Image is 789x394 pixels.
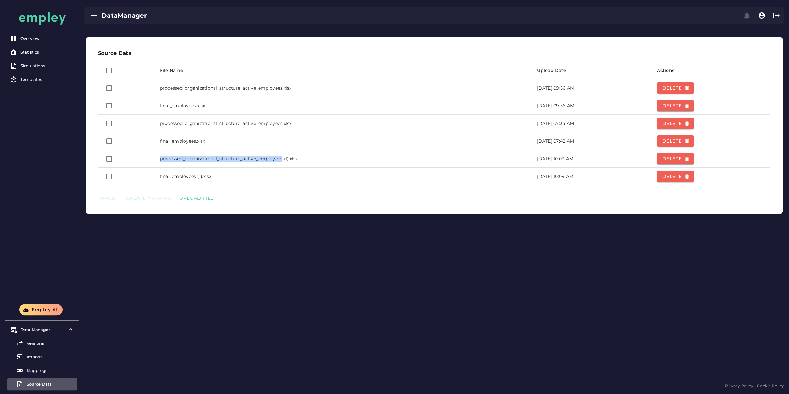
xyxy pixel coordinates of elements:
div: Overview [20,36,74,41]
div: Data Manager [20,327,64,332]
span: Delete [662,85,689,91]
td: [DATE] 09:56 AM [532,79,652,97]
a: Mappings [7,364,77,377]
a: Overview [7,32,77,45]
div: Imports [27,354,74,359]
div: Source Data [27,382,74,387]
a: Imports [7,351,77,363]
div: Statistics [20,50,74,55]
span: Delete [662,138,689,144]
span: Upload File [179,195,214,201]
a: Simulations [7,60,77,72]
div: Templates [20,77,74,82]
div: Simulations [20,63,74,68]
h3: Source Data [98,50,770,57]
a: Statistics [7,46,77,58]
button: Delete [657,153,694,164]
span: Delete [662,174,689,179]
div: DataManager [102,11,421,20]
button: Delete [657,135,694,147]
td: final_employees.xlsx [155,132,532,150]
a: Versions [7,337,77,349]
th: Upload Date [532,62,652,79]
a: Cookie Policy [757,383,784,389]
div: Mappings [27,368,74,373]
td: [DATE] 07:34 AM [532,115,652,132]
button: Delete [657,171,694,182]
td: [DATE] 07:42 AM [532,132,652,150]
div: Versions [27,341,74,346]
a: Source Data [7,378,77,390]
td: [DATE] 10:09 AM [532,168,652,185]
td: processed_organizational_structure_active_employees.xlsx [155,115,532,132]
td: processed_organizational_structure_active_employees (1).xlsx [155,150,532,168]
button: Delete [657,100,694,111]
button: Delete [657,82,694,94]
button: Upload File [177,194,216,202]
th: File Name [155,62,532,79]
span: Empley AI [31,307,58,312]
button: Delete [657,118,694,129]
td: [DATE] 10:09 AM [532,150,652,168]
td: [DATE] 09:56 AM [532,97,652,115]
a: Templates [7,73,77,86]
button: Empley AI [19,304,63,315]
td: final_employees (1).xlsx [155,168,532,185]
span: Delete [662,121,689,126]
span: Delete [662,103,689,108]
td: processed_organizational_structure_active_employees.xlsx [155,79,532,97]
span: Delete [662,156,689,162]
td: final_employees.xlsx [155,97,532,115]
a: Privacy Policy [725,383,753,389]
th: Actions [652,62,770,79]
